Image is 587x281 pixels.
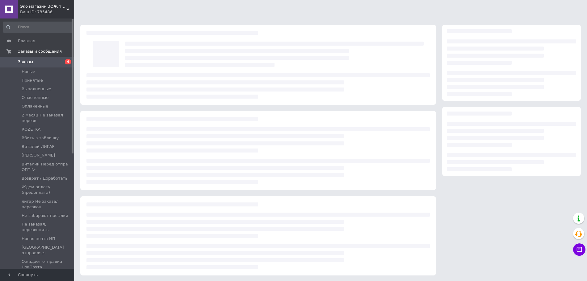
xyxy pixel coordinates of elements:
[20,4,66,9] span: Эко магазин ЗОЖ товаров для здоровья, красоты и спорта - Экомедик - ecomedik
[18,49,62,54] span: Заказы и сообщения
[22,104,48,109] span: Оплаченные
[22,112,72,124] span: 2 месяц Не заказал перезв
[22,144,54,149] span: Виталий ЛИГАР
[22,161,72,173] span: Виталий Перед отпра ОПТ №
[22,199,72,210] span: лигар Не заказал перезвон
[22,236,55,242] span: Новая почта НП
[22,86,51,92] span: Выполненные
[22,95,48,100] span: Отмененные
[20,9,74,15] div: Ваш ID: 735486
[22,222,72,233] span: Не заказал, перезвонить
[573,243,585,256] button: Чат с покупателем
[22,245,72,256] span: [GEOGRAPHIC_DATA] отправляет
[22,153,55,158] span: [PERSON_NAME]
[22,213,68,218] span: Не забирают посылки
[18,38,35,44] span: Главная
[65,59,71,64] span: 4
[22,176,68,181] span: Возврат / Доработать
[22,135,59,141] span: Вбить в табличку
[22,127,41,132] span: ROZETKA
[22,78,43,83] span: Принятые
[22,69,35,75] span: Новые
[3,22,73,33] input: Поиск
[18,59,33,65] span: Заказы
[22,184,72,195] span: Ждем оплату (предоплата)
[22,259,72,270] span: Ожидает отправки НовПочта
